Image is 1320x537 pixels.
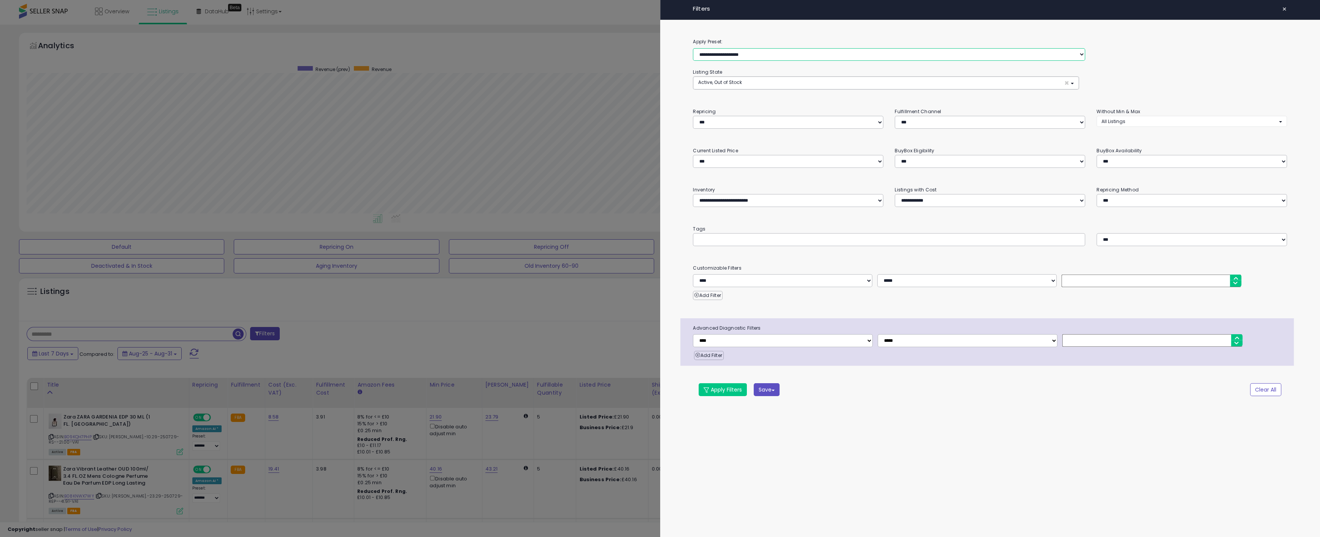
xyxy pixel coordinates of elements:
label: Apply Preset: [687,38,1293,46]
small: Current Listed Price [693,147,738,154]
small: Listing State [693,69,722,75]
small: Fulfillment Channel [895,108,941,115]
button: Save [754,383,780,396]
span: Active, Out of Stock [698,79,742,85]
span: × [1064,79,1069,87]
small: Customizable Filters [687,264,1293,272]
h4: Filters [693,6,1287,12]
small: BuyBox Availability [1097,147,1142,154]
span: Advanced Diagnostic Filters [687,324,1294,332]
small: Inventory [693,186,715,193]
small: Repricing [693,108,716,115]
button: Add Filter [694,351,723,360]
small: Listings with Cost [895,186,937,193]
button: × [1279,4,1290,14]
button: Apply Filters [699,383,747,396]
small: Tags [687,225,1293,233]
button: Active, Out of Stock × [693,77,1079,89]
button: All Listings [1097,116,1287,127]
span: × [1282,4,1287,14]
small: Repricing Method [1097,186,1139,193]
button: Clear All [1250,383,1281,396]
span: All Listings [1101,118,1125,125]
button: Add Filter [693,291,722,300]
small: Without Min & Max [1097,108,1140,115]
small: BuyBox Eligibility [895,147,934,154]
